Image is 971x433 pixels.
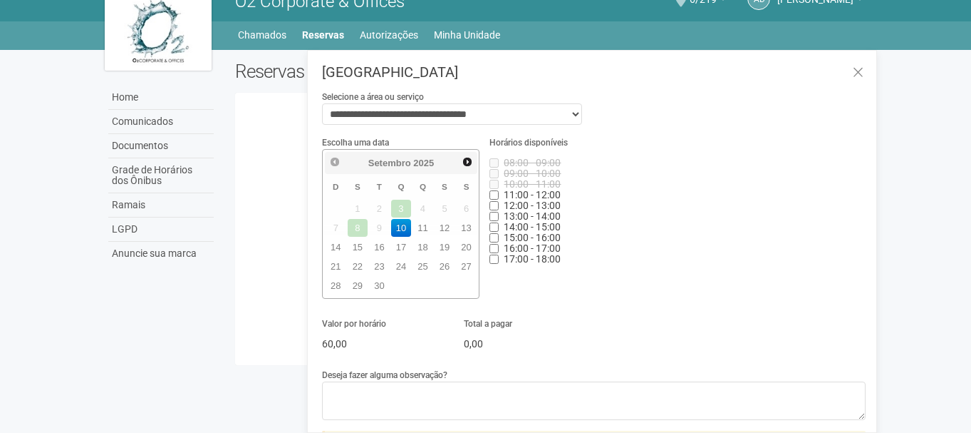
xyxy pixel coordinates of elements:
[369,258,390,275] a: 23
[434,25,500,45] a: Minha Unidade
[420,182,426,191] span: Quinta
[391,238,412,256] a: 17
[489,158,499,168] input: 08:00 - 09:00
[435,219,455,237] a: 12
[322,91,424,103] label: Selecione a área ou serviço
[462,156,473,168] span: Próximo
[360,25,418,45] a: Autorizações
[456,238,477,256] a: 20
[108,134,214,158] a: Documentos
[108,158,214,193] a: Grade de Horários dos Ônibus
[348,238,368,256] a: 15
[504,178,561,190] span: Horário indisponível
[412,200,433,218] span: 4
[322,369,447,382] label: Deseja fazer alguma observação?
[348,219,368,237] span: 8
[391,258,412,275] a: 24
[456,258,477,275] a: 27
[333,182,338,191] span: Domingo
[412,258,433,275] a: 25
[377,182,382,191] span: Terça
[108,110,214,134] a: Comunicados
[412,238,433,256] a: 18
[348,277,368,295] a: 29
[489,169,499,178] input: 09:00 - 10:00
[322,65,866,79] h3: [GEOGRAPHIC_DATA]
[326,277,346,295] a: 28
[348,258,368,275] a: 22
[348,200,368,218] span: 1
[108,86,214,110] a: Home
[391,200,412,218] span: 3
[489,244,499,253] input: 16:00 - 17:00
[369,277,390,295] a: 30
[329,156,341,168] span: Anterior
[504,157,561,168] span: Horário indisponível
[504,221,561,233] span: Horário indisponível
[464,182,469,191] span: Sábado
[435,258,455,275] a: 26
[369,200,390,218] span: 2
[108,193,214,218] a: Ramais
[489,201,499,210] input: 12:00 - 13:00
[108,242,214,265] a: Anuncie sua marca
[456,200,477,218] span: 6
[322,337,442,350] p: 60,00
[235,61,540,82] h2: Reservas
[246,182,856,195] div: Nenhuma reserva foi feita
[355,182,360,191] span: Segunda
[464,317,512,330] label: Total a pagar
[504,200,561,211] span: Horário indisponível
[504,243,561,254] span: Horário indisponível
[489,255,499,264] input: 17:00 - 18:00
[464,337,583,350] p: 0,00
[504,253,561,265] span: Horário indisponível
[302,25,344,45] a: Reservas
[108,218,214,242] a: LGPD
[326,153,343,170] a: Anterior
[398,182,404,191] span: Quarta
[442,182,447,191] span: Sexta
[326,238,346,256] a: 14
[489,180,499,189] input: 10:00 - 11:00
[435,200,455,218] span: 5
[456,219,477,237] a: 13
[489,223,499,232] input: 14:00 - 15:00
[391,219,412,237] a: 10
[322,136,389,149] label: Escolha uma data
[326,219,346,237] span: 7
[459,153,476,170] a: Próximo
[413,158,434,168] span: 2025
[326,258,346,275] a: 21
[504,232,561,243] span: Horário indisponível
[368,158,411,168] span: Setembro
[369,219,390,237] span: 9
[504,210,561,222] span: Horário indisponível
[322,317,386,330] label: Valor por horário
[435,238,455,256] a: 19
[489,136,568,149] label: Horários disponíveis
[412,219,433,237] a: 11
[489,233,499,243] input: 15:00 - 16:00
[504,168,561,179] span: Horário indisponível
[489,190,499,200] input: 11:00 - 12:00
[238,25,286,45] a: Chamados
[369,238,390,256] a: 16
[504,189,561,200] span: Horário indisponível
[489,212,499,221] input: 13:00 - 14:00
